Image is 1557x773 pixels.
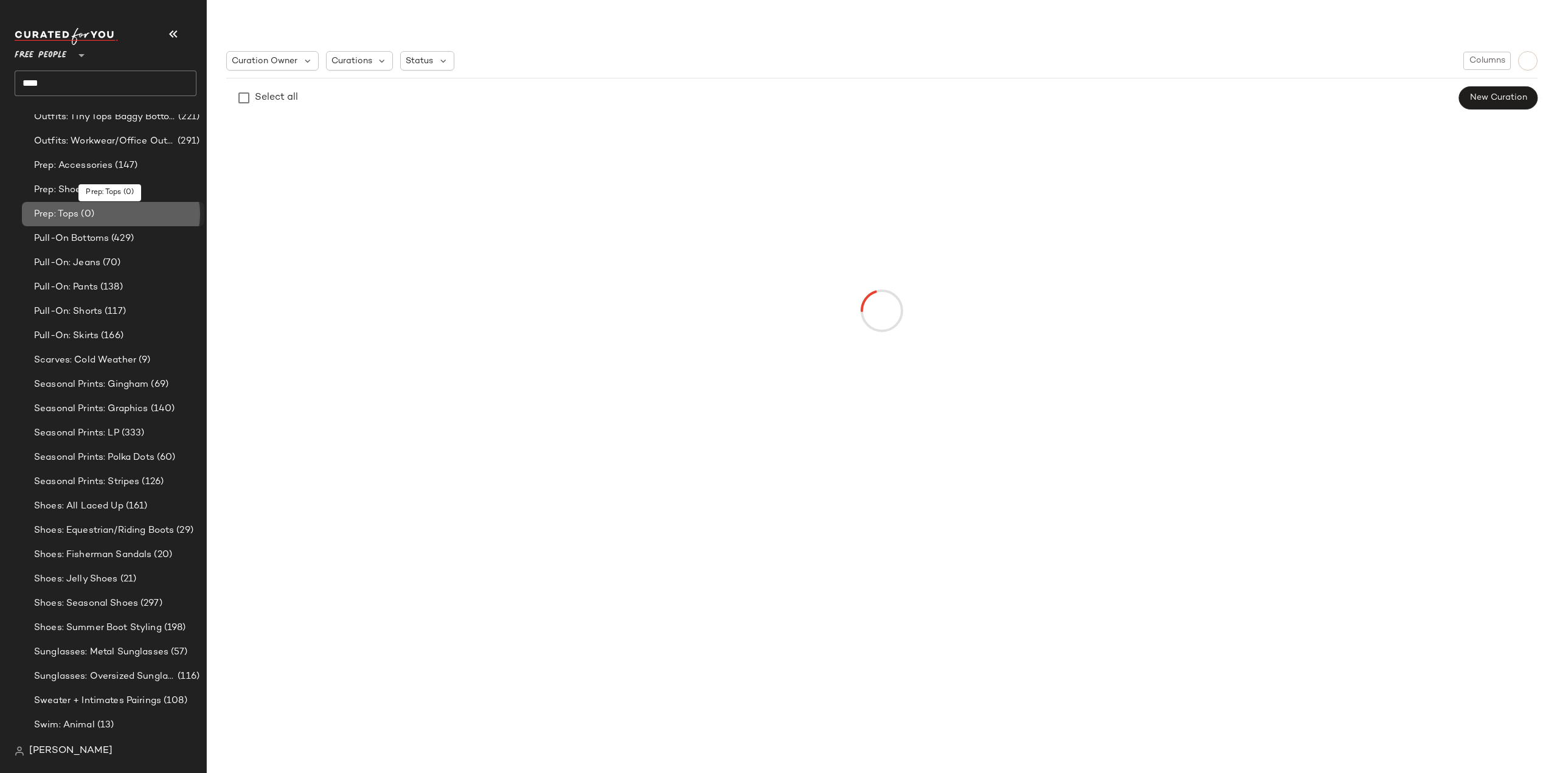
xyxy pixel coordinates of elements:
span: Shoes: Equestrian/Riding Boots [34,524,174,538]
span: (108) [161,694,187,708]
span: (70) [100,256,121,270]
span: Seasonal Prints: Polka Dots [34,451,154,465]
span: New Curation [1469,93,1527,103]
span: (429) [109,232,134,246]
img: cfy_white_logo.C9jOOHJF.svg [15,28,118,45]
span: Status [406,55,433,68]
span: (13) [95,718,114,732]
span: Outfits: Tiny Tops Baggy Bottoms [34,110,176,124]
span: Curations [331,55,372,68]
span: (0) [78,207,94,221]
span: Prep: Shoes [34,183,86,197]
span: Free People [15,41,67,63]
span: (57) [168,645,188,659]
span: (140) [148,402,175,416]
span: Sunglasses: Metal Sunglasses [34,645,168,659]
button: Columns [1463,52,1511,70]
span: Outfits: Workwear/Office Outfits [34,134,175,148]
span: (138) [98,280,123,294]
span: Columns [1469,56,1505,66]
span: Swim: Animal [34,718,95,732]
span: Sweater + Intimates Pairings [34,694,161,708]
span: Shoes: Seasonal Shoes [34,597,138,611]
span: (161) [123,499,148,513]
span: Pull-On: Shorts [34,305,102,319]
span: (291) [175,134,199,148]
span: Seasonal Prints: Gingham [34,378,148,392]
span: (147) [113,159,137,173]
span: (102) [86,183,112,197]
span: Prep: Accessories [34,159,113,173]
span: Seasonal Prints: Graphics [34,402,148,416]
span: (21) [118,572,137,586]
span: (166) [99,329,123,343]
span: Prep: Tops [34,207,78,221]
img: svg%3e [15,746,24,756]
span: Pull-On: Skirts [34,329,99,343]
span: Sunglasses: Oversized Sunglasses [34,670,175,684]
span: [PERSON_NAME] [29,744,113,758]
span: (221) [176,110,199,124]
span: (60) [154,451,176,465]
div: Select all [255,91,298,105]
span: Pull-On: Jeans [34,256,100,270]
span: Pull-On Bottoms [34,232,109,246]
span: (29) [174,524,193,538]
span: (333) [119,426,145,440]
span: (126) [139,475,164,489]
span: (69) [148,378,168,392]
span: (20) [151,548,172,562]
span: Seasonal Prints: LP [34,426,119,440]
span: Pull-On: Pants [34,280,98,294]
span: Shoes: Fisherman Sandals [34,548,151,562]
span: (117) [102,305,126,319]
span: (9) [136,353,150,367]
span: Shoes: All Laced Up [34,499,123,513]
span: Shoes: Jelly Shoes [34,572,118,586]
span: Shoes: Summer Boot Styling [34,621,162,635]
span: (198) [162,621,186,635]
span: Curation Owner [232,55,297,68]
span: Scarves: Cold Weather [34,353,136,367]
span: (116) [175,670,199,684]
button: New Curation [1459,86,1538,109]
span: (297) [138,597,162,611]
span: Seasonal Prints: Stripes [34,475,139,489]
